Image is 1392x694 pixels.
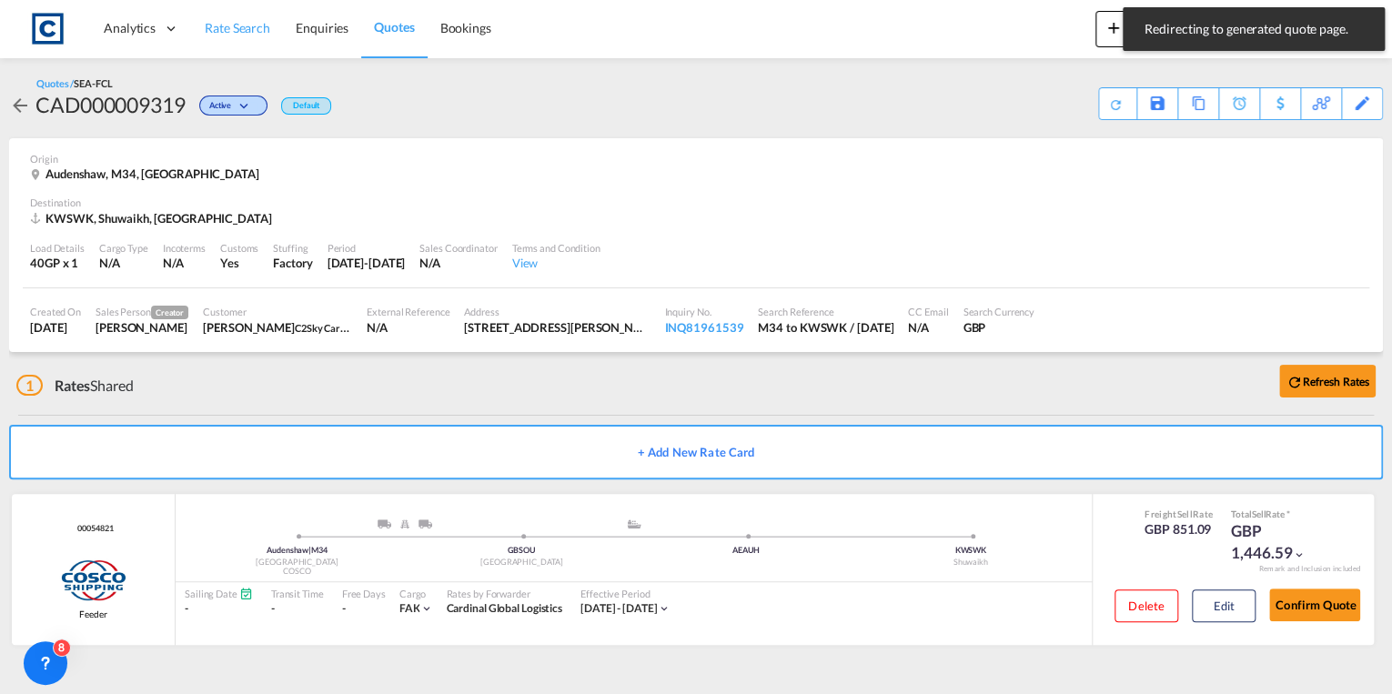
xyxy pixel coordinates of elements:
span: 00054821 [73,523,113,535]
img: RAIL [400,519,409,528]
div: N/A [908,319,948,336]
span: | [308,545,311,555]
div: Inquiry No. [664,305,743,318]
md-icon: icon-arrow-left [9,95,31,116]
div: Sailing Date [185,587,253,600]
div: GBP 1,446.59 [1231,520,1322,564]
span: Feeder [79,608,106,620]
div: 13 Aug 2025 [30,319,81,336]
div: Anthony Lomax [96,319,188,336]
div: N/A [163,255,184,271]
div: Shared [16,376,134,396]
md-icon: assets/icons/custom/ship-fill.svg [623,519,645,528]
div: - [271,601,324,617]
div: Pickup ModeService Type Tameside, England,TruckRail; Truck [297,519,521,538]
span: Analytics [104,19,156,37]
div: icon-arrow-left [9,90,35,119]
span: FAK [399,601,420,615]
div: - [185,601,253,617]
span: Active [209,100,236,117]
button: icon-plus 400-fgNewicon-chevron-down [1095,11,1178,47]
div: M34 to KWSWK / 13 Aug 2025 [758,319,893,336]
img: ROAD [378,519,391,528]
div: Audenshaw, M34, United Kingdom [30,166,264,182]
div: Incoterms [163,241,206,255]
button: icon-refreshRefresh Rates [1279,365,1376,397]
div: KWSWK, Shuwaikh, Middle East [30,210,277,226]
div: N/A [419,255,497,271]
img: COSCO [59,558,126,603]
div: N/A [367,319,449,336]
div: Shuwaikh [858,557,1083,568]
div: 19 Egerton Street Farnworth, Bolton BL4 7LB Greater Manchester [464,319,650,336]
span: 1 [16,375,43,396]
div: - [342,601,346,617]
div: CC Email [908,305,948,318]
b: Refresh Rates [1302,375,1369,388]
div: Contract / Rate Agreement / Tariff / Spot Pricing Reference Number: 00054821 [73,523,113,535]
div: CAD000009319 [35,90,186,119]
div: View [512,255,600,271]
button: Edit [1192,589,1256,622]
span: Sell [1252,508,1266,519]
div: Customs [220,241,258,255]
span: Quotes [374,19,414,35]
span: Subject to Remarks [1285,508,1290,519]
span: Creator [151,306,188,319]
div: Load Details [30,241,85,255]
div: Address [464,305,650,318]
md-icon: icon-plus 400-fg [1103,16,1125,38]
span: SEA-FCL [74,77,112,89]
div: Effective Period [580,587,671,600]
span: Enquiries [296,20,348,35]
div: Customer [203,305,352,318]
div: Total Rate [1231,508,1322,520]
img: 1fdb9190129311efbfaf67cbb4249bed.jpeg [27,8,68,49]
div: N/A [99,255,148,271]
span: Cardinal Global Logistics [446,601,562,615]
span: Audenshaw [267,545,311,555]
div: GBSOU [409,545,634,557]
div: Sales Person [96,305,188,319]
span: Audenshaw, M34, [GEOGRAPHIC_DATA] [45,166,259,181]
div: Search Currency [963,305,1034,318]
md-icon: icon-chevron-down [657,602,670,615]
div: Created On [30,305,81,318]
button: Delete [1115,589,1178,622]
div: Rates by Forwarder [446,587,562,600]
md-icon: Schedules Available [239,587,253,600]
div: Period [328,241,406,255]
div: Change Status Here [199,96,267,116]
div: GBP [963,319,1034,336]
div: External Reference [367,305,449,318]
md-icon: icon-refresh [1108,96,1124,112]
img: ROAD [419,519,432,528]
div: Save As Template [1137,88,1177,119]
div: Abdullah Muhammad [203,319,352,336]
span: Rates [55,377,91,394]
div: INQ81961539 [664,319,743,336]
button: + Add New Rate Card [9,425,1383,479]
div: Search Reference [758,305,893,318]
span: New [1103,20,1171,35]
md-icon: icon-chevron-down [419,602,432,615]
div: Sales Coordinator [419,241,497,255]
md-icon: icon-chevron-down [236,102,257,112]
div: Remark and Inclusion included [1245,564,1374,574]
md-icon: icon-refresh [1286,374,1302,390]
div: [GEOGRAPHIC_DATA] [409,557,634,568]
div: Freight Rate [1145,508,1213,520]
div: Quote PDF is not available at this time [1108,88,1127,112]
div: Change Status Here [186,90,272,119]
div: 31 Aug 2025 [328,255,406,271]
div: Default [281,97,331,115]
span: C2Sky Cargo Ltd. [295,320,368,335]
div: Stuffing [273,241,312,255]
div: Origin [30,152,1362,166]
span: Rate Search [205,20,270,35]
md-icon: icon-chevron-down [1292,548,1305,561]
span: [DATE] - [DATE] [580,601,658,615]
div: Transit Time [271,587,324,600]
div: Cargo [399,587,433,600]
button: Confirm Quote [1269,588,1360,621]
